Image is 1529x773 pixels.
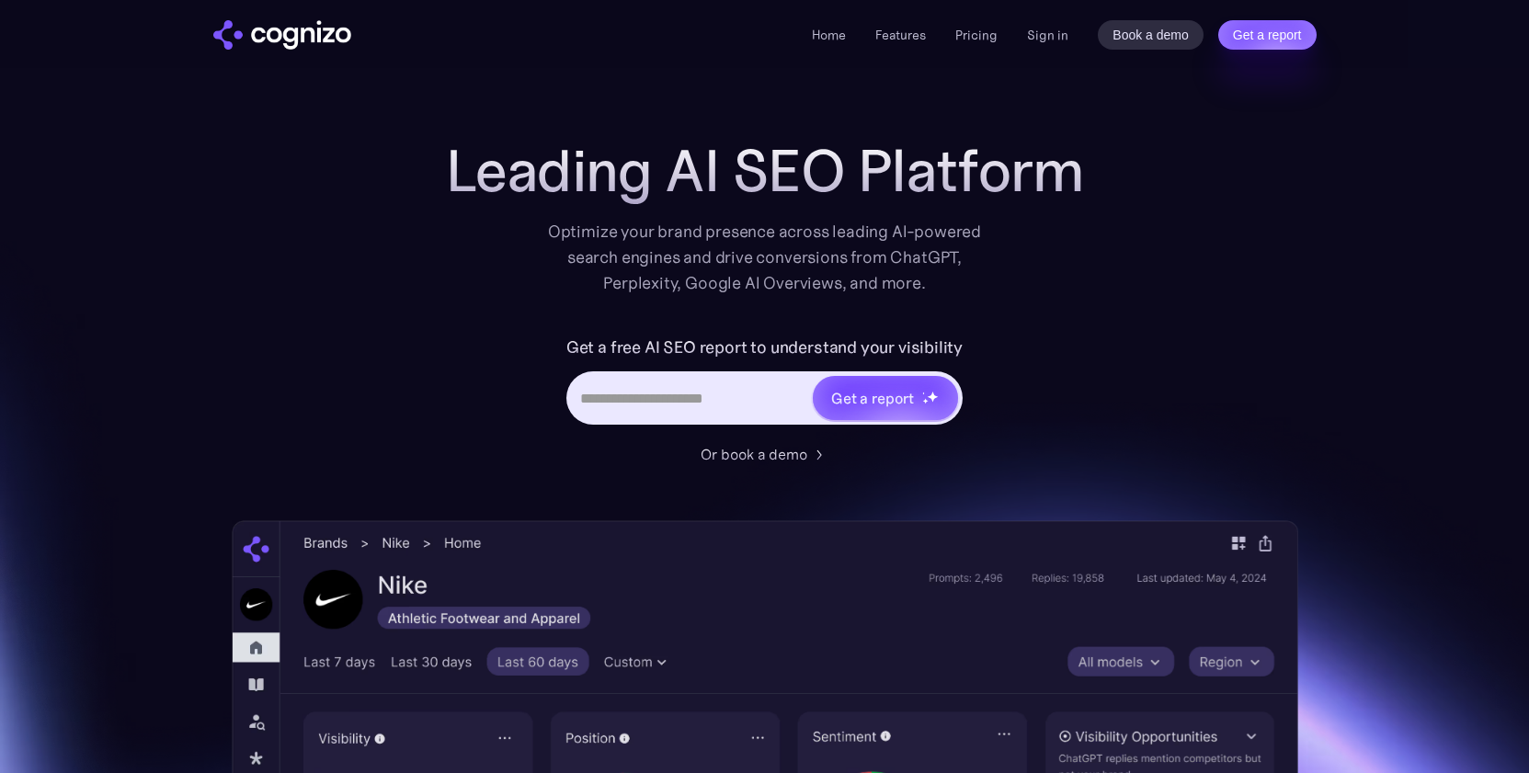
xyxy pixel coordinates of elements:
[213,20,351,50] a: home
[922,398,929,404] img: star
[566,333,963,362] label: Get a free AI SEO report to understand your visibility
[701,443,807,465] div: Or book a demo
[812,27,846,43] a: Home
[927,391,939,403] img: star
[922,392,925,394] img: star
[955,27,998,43] a: Pricing
[811,374,960,422] a: Get a reportstarstarstar
[1218,20,1317,50] a: Get a report
[1098,20,1204,50] a: Book a demo
[566,333,963,434] form: Hero URL Input Form
[539,219,991,296] div: Optimize your brand presence across leading AI-powered search engines and drive conversions from ...
[1027,24,1068,46] a: Sign in
[701,443,829,465] a: Or book a demo
[213,20,351,50] img: cognizo logo
[446,138,1084,204] h1: Leading AI SEO Platform
[831,387,914,409] div: Get a report
[875,27,926,43] a: Features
